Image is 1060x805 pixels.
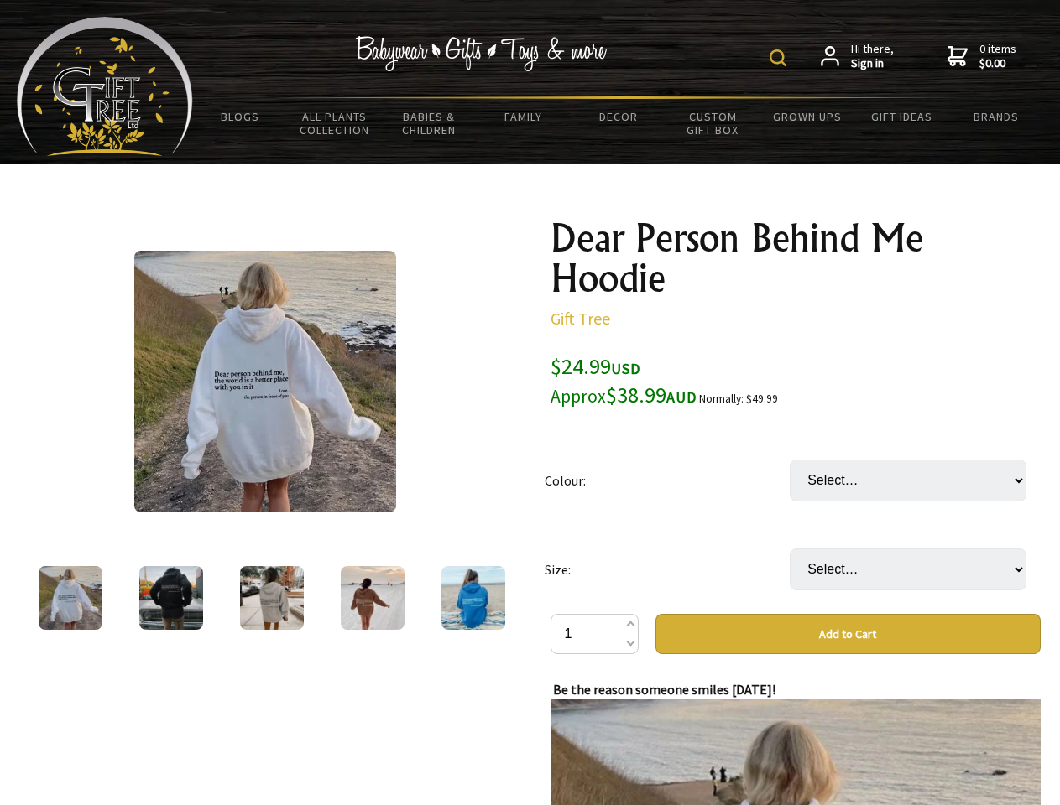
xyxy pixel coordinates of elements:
a: Decor [571,99,666,134]
a: Babies & Children [382,99,477,148]
span: Hi there, [851,42,894,71]
a: Brands [949,99,1044,134]
a: Gift Tree [551,308,610,329]
a: Grown Ups [760,99,854,134]
img: Dear Person Behind Me Hoodie [441,566,505,630]
img: Babywear - Gifts - Toys & more [356,36,608,71]
button: Add to Cart [655,614,1041,654]
a: Hi there,Sign in [821,42,894,71]
img: Dear Person Behind Me Hoodie [240,566,304,630]
a: All Plants Collection [288,99,383,148]
td: Colour: [545,436,790,525]
span: AUD [666,387,697,407]
a: 0 items$0.00 [948,42,1016,71]
img: Dear Person Behind Me Hoodie [134,251,396,512]
small: Approx [551,385,606,408]
span: USD [611,359,640,378]
img: Dear Person Behind Me Hoodie [341,566,405,630]
strong: Sign in [851,56,894,71]
small: Normally: $49.99 [699,392,778,406]
strong: $0.00 [979,56,1016,71]
a: Gift Ideas [854,99,949,134]
span: 0 items [979,41,1016,71]
img: Dear Person Behind Me Hoodie [139,566,203,630]
a: BLOGS [193,99,288,134]
h1: Dear Person Behind Me Hoodie [551,218,1041,299]
a: Family [477,99,572,134]
td: Size: [545,525,790,614]
img: Babyware - Gifts - Toys and more... [17,17,193,156]
img: product search [770,49,786,66]
span: $24.99 $38.99 [551,352,697,408]
a: Custom Gift Box [666,99,760,148]
img: Dear Person Behind Me Hoodie [39,566,102,630]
